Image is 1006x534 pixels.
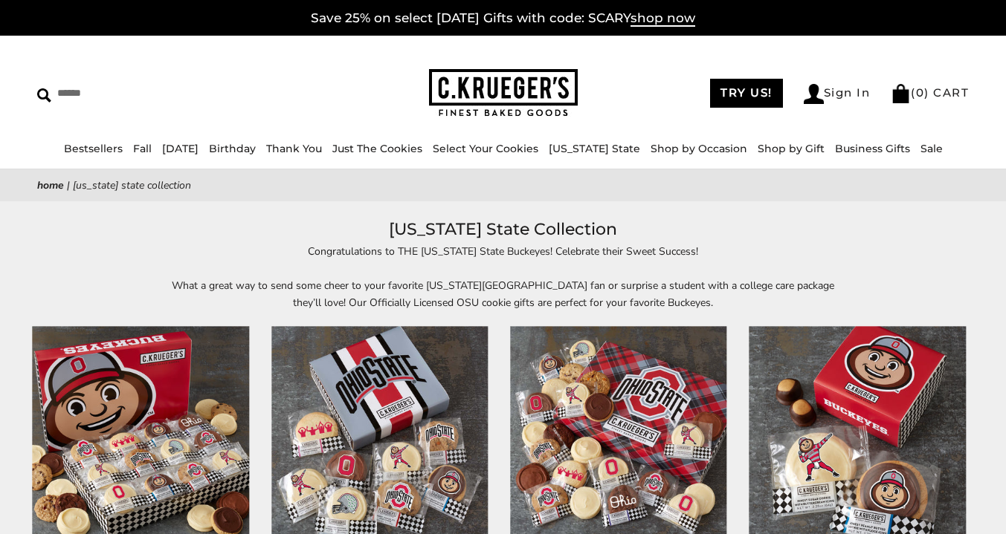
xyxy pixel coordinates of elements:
[549,142,640,155] a: [US_STATE] State
[266,142,322,155] a: Thank You
[67,178,70,192] span: |
[920,142,943,155] a: Sale
[804,84,824,104] img: Account
[162,142,199,155] a: [DATE]
[311,10,695,27] a: Save 25% on select [DATE] Gifts with code: SCARYshop now
[64,142,123,155] a: Bestsellers
[37,88,51,102] img: Search
[37,178,64,192] a: Home
[916,85,925,100] span: 0
[835,142,910,155] a: Business Gifts
[209,142,256,155] a: Birthday
[161,243,845,260] p: Congratulations to THE [US_STATE] State Buckeyes! Celebrate their Sweet Success!
[710,79,783,108] a: TRY US!
[891,85,969,100] a: (0) CART
[59,216,947,243] h1: [US_STATE] State Collection
[433,142,538,155] a: Select Your Cookies
[133,142,152,155] a: Fall
[758,142,825,155] a: Shop by Gift
[332,142,422,155] a: Just The Cookies
[631,10,695,27] span: shop now
[37,177,969,194] nav: breadcrumbs
[73,178,191,192] span: [US_STATE] State Collection
[37,82,254,105] input: Search
[651,142,747,155] a: Shop by Occasion
[161,277,845,311] p: What a great way to send some cheer to your favorite [US_STATE][GEOGRAPHIC_DATA] fan or surprise ...
[891,84,911,103] img: Bag
[804,84,871,104] a: Sign In
[429,69,578,117] img: C.KRUEGER'S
